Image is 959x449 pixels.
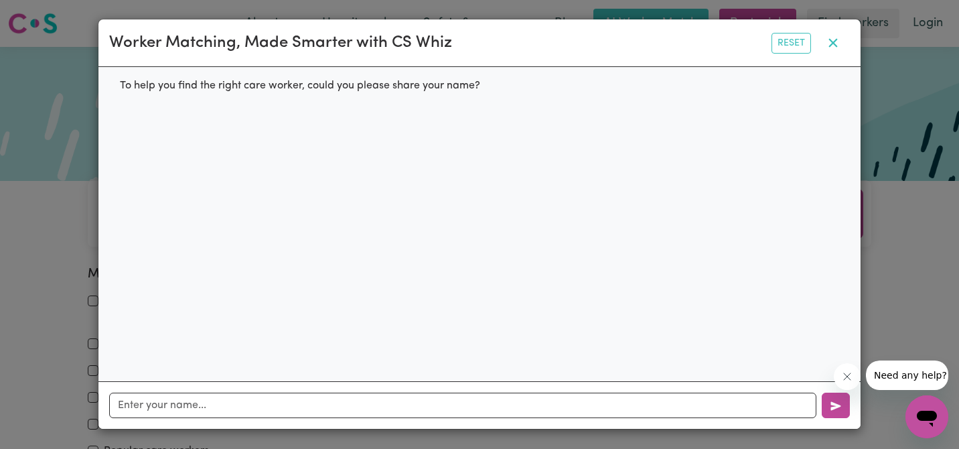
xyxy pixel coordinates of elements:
iframe: Message from company [866,361,948,390]
button: Reset [771,33,811,54]
div: Worker Matching, Made Smarter with CS Whiz [109,31,452,55]
iframe: Button to launch messaging window [905,395,948,438]
input: Enter your name... [109,393,816,418]
div: To help you find the right care worker, could you please share your name? [109,67,491,105]
iframe: Close message [834,363,861,390]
